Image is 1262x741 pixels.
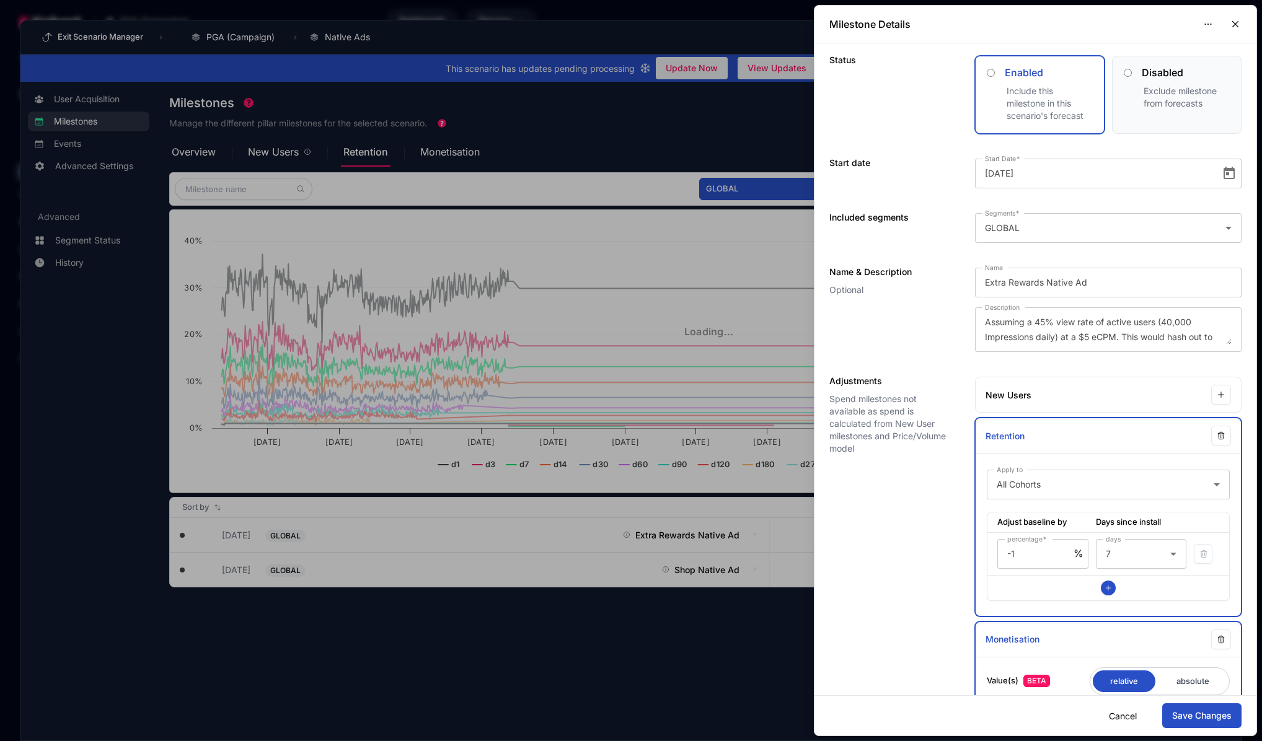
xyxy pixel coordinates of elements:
span: smiley reaction [229,652,262,677]
button: Collapse window [373,5,396,28]
h3: Adjust baseline by [997,516,1088,528]
span: 😐 [204,652,222,677]
h3: Spend milestones not available as spend is calculated from New User milestones and Price/Volume m... [829,393,950,455]
span: disappointed reaction [165,652,197,677]
mat-label: Description [985,303,1020,311]
mat-label: days [1106,535,1121,543]
button: Cancel [1103,704,1142,728]
span: Exclude milestone from forecasts [1144,85,1217,108]
h3: Disabled [1142,65,1183,80]
h3: Days since install [1096,516,1187,528]
span: All Cohorts [997,479,1041,489]
input: DisabledExclude milestone from forecasts [1124,69,1132,77]
h2: Monetisation [986,633,1039,646]
span: 7 [1106,548,1111,559]
h3: Status [829,56,856,64]
input: EnabledInclude this milestone in this scenario's forecast [987,69,995,77]
mat-label: Segments [985,209,1016,217]
input: Start date [985,166,1214,181]
div: Close [396,5,418,27]
h3: Start date [829,159,870,167]
a: Open in help center [164,693,263,703]
span: relative [1093,670,1155,693]
input: Insert milestone name [985,275,1232,290]
span: absolute [1159,670,1227,693]
button: Open calendar [1217,161,1242,186]
h3: Adjustments [829,377,882,385]
h3: Name & Description [829,268,912,276]
span: 😃 [236,652,254,677]
span: Include this milestone in this scenario's forecast [1007,85,1083,121]
h2: New Users [986,388,1031,401]
h2: Retention [986,429,1025,442]
span: GLOBAL [985,222,1020,233]
h3: Enabled [1005,65,1043,80]
span: % [1074,547,1083,559]
span: BETA [1023,675,1050,687]
div: Did this answer your question? [15,640,412,654]
span: 😞 [172,652,190,677]
button: Save Changes [1162,703,1242,728]
mat-label: percentage [1007,535,1043,543]
mat-label: Apply to [997,465,1023,473]
mat-label: Name [985,263,1003,271]
mat-label: Start Date [985,154,1016,162]
h3: Milestone Details [829,17,911,32]
span: Value(s) [987,675,1018,687]
h3: Optional [829,284,950,296]
h3: Included segments [829,213,909,222]
span: neutral face reaction [197,652,229,677]
button: go back [8,5,32,28]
